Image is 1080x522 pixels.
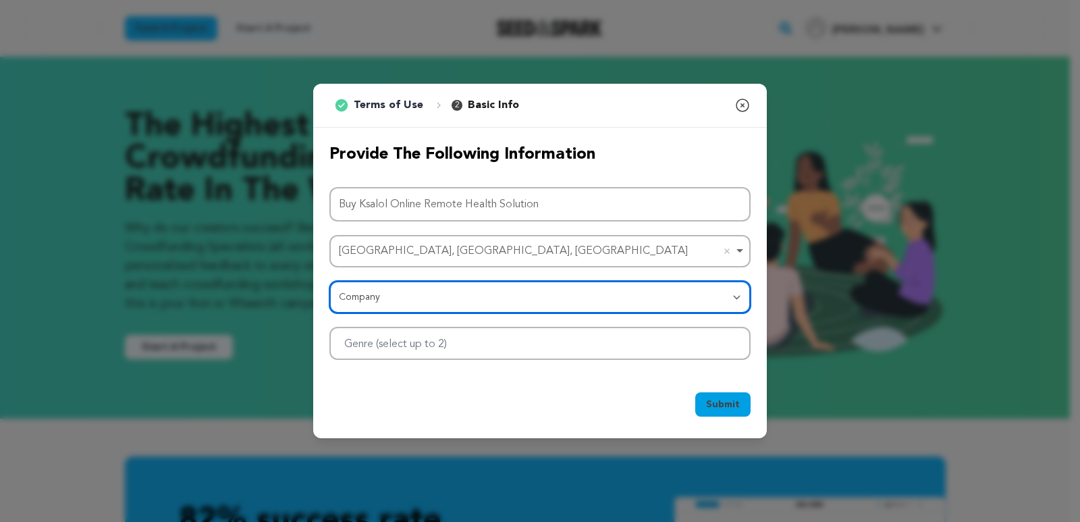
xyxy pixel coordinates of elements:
span: Submit [706,398,740,411]
span: 2 [452,100,462,111]
p: Terms of Use [354,97,423,113]
button: Remove item: 'ChIJj-IgQBSzxIcRno2P8ZtT9EI' [720,244,734,258]
input: Project Name [329,187,751,221]
div: [GEOGRAPHIC_DATA], [GEOGRAPHIC_DATA], [GEOGRAPHIC_DATA] [339,242,733,261]
button: Submit [695,392,751,417]
h2: Provide the following information [329,144,751,165]
input: Genre (select up to 2) [336,331,476,353]
p: Basic Info [468,97,519,113]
